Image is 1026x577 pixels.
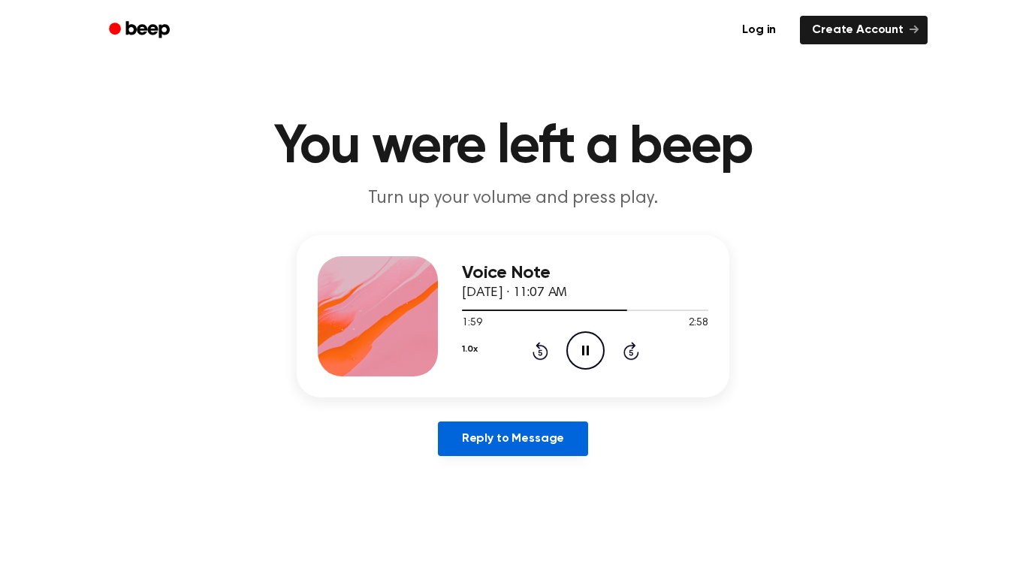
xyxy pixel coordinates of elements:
span: 1:59 [462,316,481,331]
h1: You were left a beep [128,120,898,174]
span: [DATE] · 11:07 AM [462,286,567,300]
a: Reply to Message [438,421,588,456]
a: Log in [727,13,791,47]
a: Beep [98,16,183,45]
button: 1.0x [462,337,477,362]
h3: Voice Note [462,263,708,283]
p: Turn up your volume and press play. [225,186,801,211]
a: Create Account [800,16,928,44]
span: 2:58 [689,316,708,331]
